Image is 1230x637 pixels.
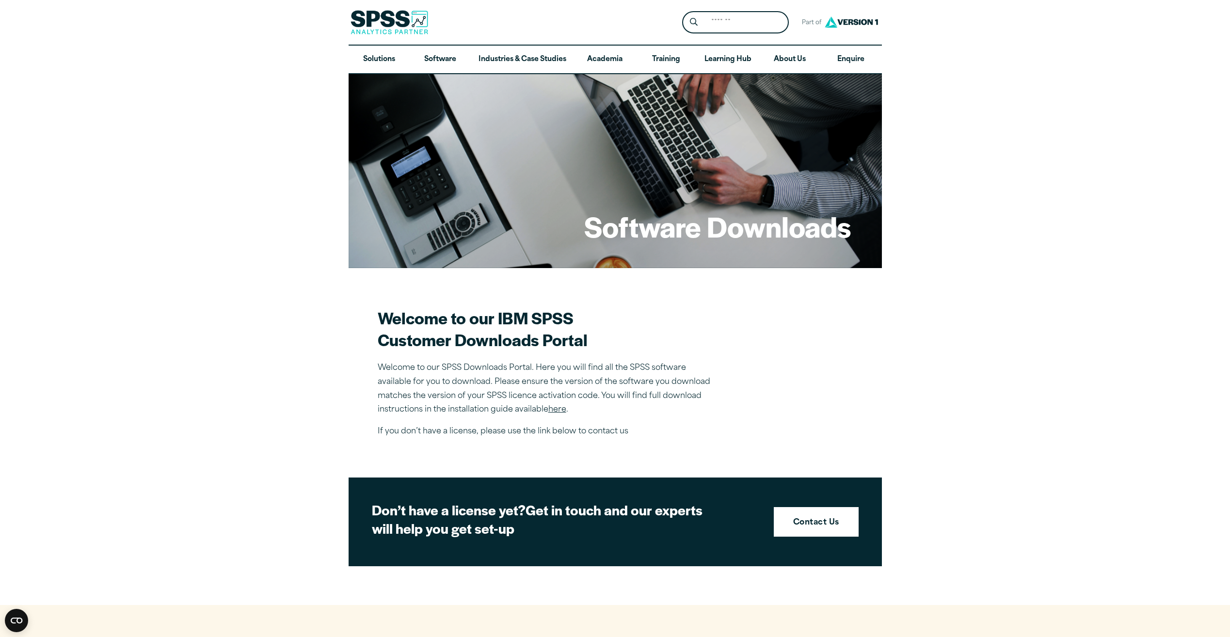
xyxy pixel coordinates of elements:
strong: Don’t have a license yet? [372,500,526,519]
button: Open CMP widget [5,609,28,632]
img: Version1 Logo [822,13,880,31]
a: Learning Hub [697,46,759,74]
a: here [548,406,566,414]
strong: Contact Us [793,517,839,529]
p: Welcome to our SPSS Downloads Portal. Here you will find all the SPSS software available for you ... [378,361,717,417]
p: If you don’t have a license, please use the link below to contact us [378,425,717,439]
img: SPSS Analytics Partner [351,10,428,34]
h2: Welcome to our IBM SPSS Customer Downloads Portal [378,307,717,350]
a: Software [410,46,471,74]
form: Site Header Search Form [682,11,789,34]
a: Academia [574,46,635,74]
nav: Desktop version of site main menu [349,46,882,74]
a: About Us [759,46,820,74]
a: Solutions [349,46,410,74]
a: Contact Us [774,507,859,537]
button: Search magnifying glass icon [685,14,703,32]
span: Part of [797,16,822,30]
a: Training [635,46,696,74]
svg: Search magnifying glass icon [690,18,698,26]
a: Industries & Case Studies [471,46,574,74]
h2: Get in touch and our experts will help you get set-up [372,501,711,537]
h1: Software Downloads [584,207,851,245]
a: Enquire [820,46,881,74]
